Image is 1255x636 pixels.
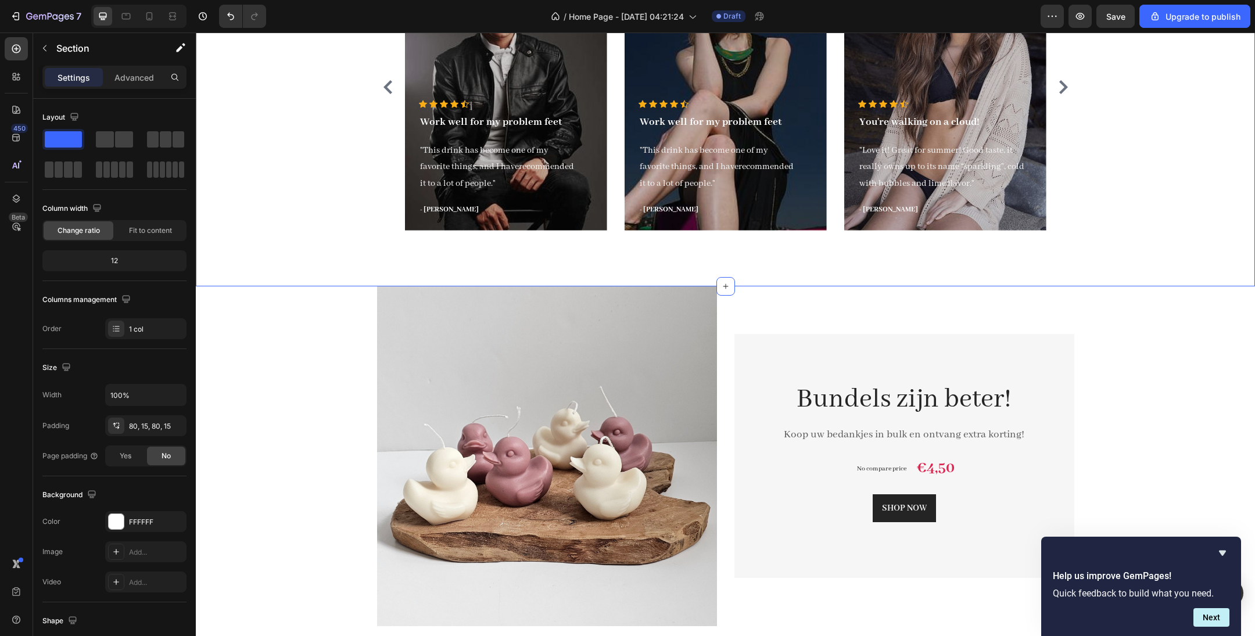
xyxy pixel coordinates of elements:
div: Column width [42,201,104,217]
div: 450 [11,124,28,133]
p: "This drink has become one of my favorite things, and I haverecommended it to a lot of people." [444,110,616,160]
p: Settings [58,71,90,84]
div: Order [42,324,62,334]
div: €4,50 [720,424,760,447]
div: Size [42,360,73,376]
p: Work well for my problem feet [224,81,396,98]
div: SHOP NOW [686,469,731,483]
span: No [162,451,171,461]
div: Layout [42,110,81,125]
span: Fit to content [129,225,172,236]
iframe: Design area [196,33,1255,636]
div: 1 col [129,324,184,335]
p: 7 [76,9,81,23]
p: "Love it! Great for summer! Good taste, it really owns up to its name “sparkling”, cold with bubb... [664,110,836,160]
p: - [PERSON_NAME] [444,171,616,183]
div: Upgrade to publish [1149,10,1240,23]
p: Work well for my problem feet [444,81,616,98]
div: Columns management [42,292,133,308]
p: Koop uw bedankjes in bulk en ontvang extra korting! [549,395,868,409]
div: 12 [45,253,184,269]
input: Auto [106,385,186,405]
div: 80, 15, 80, 15 [129,421,184,432]
h2: Help us improve GemPages! [1053,569,1229,583]
h2: Bundels zijn beter! [548,348,869,386]
span: Yes [120,451,131,461]
button: Save [1096,5,1135,28]
a: Eendje [181,254,521,594]
p: No compare price [661,433,711,440]
div: Color [42,516,60,527]
button: 7 [5,5,87,28]
button: Upgrade to publish [1139,5,1250,28]
p: Section [56,41,152,55]
div: Help us improve GemPages! [1053,546,1229,627]
p: You're walking on a cloud! [664,81,836,98]
div: Image [42,547,63,557]
p: - [PERSON_NAME] [664,171,836,183]
span: Save [1106,12,1125,21]
p: Advanced [114,71,154,84]
button: Carousel Next Arrow [858,45,877,64]
div: Beta [9,213,28,222]
span: Draft [723,11,741,21]
p: "This drink has become one of my favorite things, and I haverecommended it to a lot of people." [224,110,396,160]
div: Add... [129,577,184,588]
button: Hide survey [1215,546,1229,560]
div: Padding [42,421,69,431]
div: FFFFFF [129,517,184,527]
p: Quick feedback to build what you need. [1053,588,1229,599]
p: - [PERSON_NAME] [224,171,396,183]
div: Add... [129,547,184,558]
div: Video [42,577,61,587]
div: Undo/Redo [219,5,266,28]
div: Page padding [42,451,99,461]
span: / [564,10,566,23]
button: SHOP NOW [677,462,740,490]
span: Home Page - [DATE] 04:21:24 [569,10,684,23]
div: Width [42,390,62,400]
button: Next question [1193,608,1229,627]
span: Change ratio [58,225,100,236]
div: Shape [42,613,80,629]
div: Background [42,487,99,503]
